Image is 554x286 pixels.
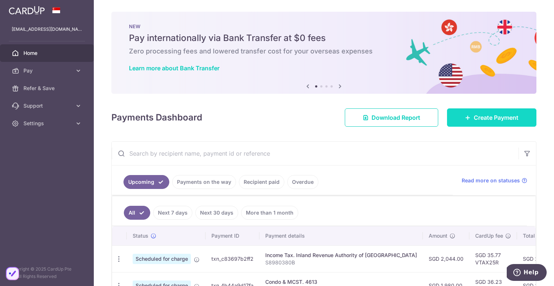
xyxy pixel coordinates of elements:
[287,175,318,189] a: Overdue
[462,177,520,184] span: Read more on statuses
[265,252,417,259] div: Income Tax. Inland Revenue Authority of [GEOGRAPHIC_DATA]
[265,259,417,266] p: S8980380B
[23,67,72,74] span: Pay
[129,23,519,29] p: NEW
[153,206,192,220] a: Next 7 days
[429,232,447,239] span: Amount
[469,245,517,272] td: SGD 35.77 VTAX25R
[133,232,148,239] span: Status
[123,175,169,189] a: Upcoming
[133,254,191,264] span: Scheduled for charge
[239,175,284,189] a: Recipient paid
[462,177,527,184] a: Read more on statuses
[423,245,469,272] td: SGD 2,044.00
[474,113,518,122] span: Create Payment
[129,47,519,56] h6: Zero processing fees and lowered transfer cost for your overseas expenses
[475,232,503,239] span: CardUp fee
[507,264,547,282] iframe: Opens a widget where you can find more information
[241,206,298,220] a: More than 1 month
[111,12,536,94] img: Bank transfer banner
[345,108,438,127] a: Download Report
[447,108,536,127] a: Create Payment
[172,175,236,189] a: Payments on the way
[259,226,423,245] th: Payment details
[23,49,72,57] span: Home
[112,142,518,165] input: Search by recipient name, payment id or reference
[23,85,72,92] span: Refer & Save
[129,32,519,44] h5: Pay internationally via Bank Transfer at $0 fees
[124,206,150,220] a: All
[23,120,72,127] span: Settings
[9,6,45,15] img: CardUp
[129,64,219,72] a: Learn more about Bank Transfer
[111,111,202,124] h4: Payments Dashboard
[206,245,259,272] td: txn_c83697b2ff2
[372,113,420,122] span: Download Report
[523,232,547,239] span: Total amt.
[23,102,72,109] span: Support
[206,226,259,245] th: Payment ID
[195,206,238,220] a: Next 30 days
[265,278,417,286] div: Condo & MCST. 4613
[12,26,82,33] p: [EMAIL_ADDRESS][DOMAIN_NAME]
